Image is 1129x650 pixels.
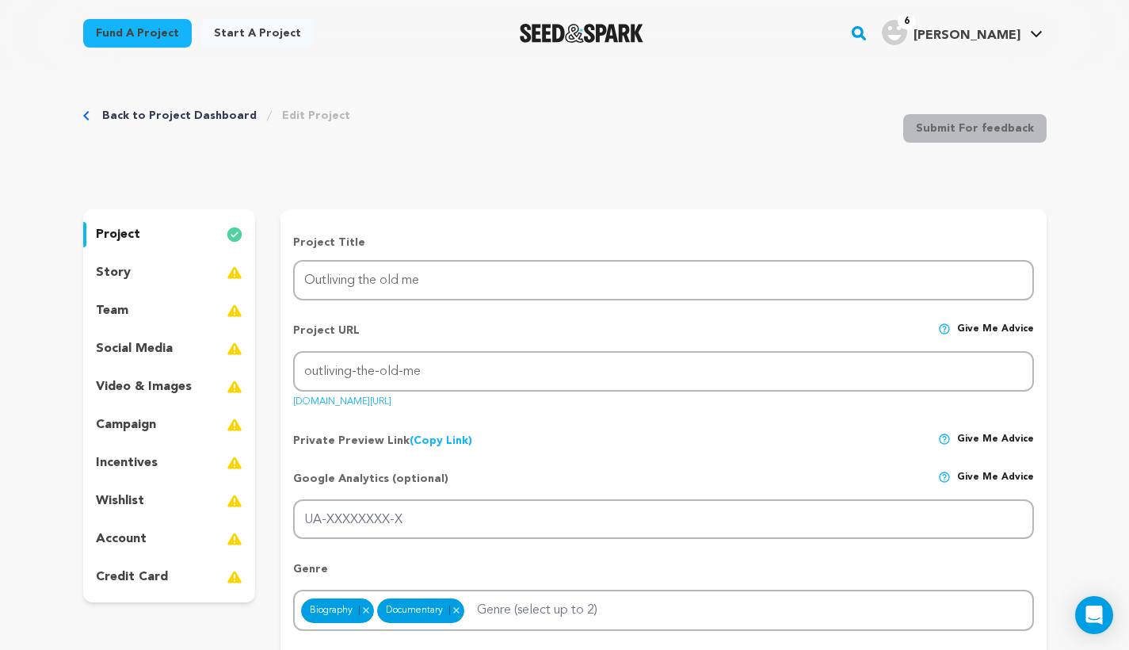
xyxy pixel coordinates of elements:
[96,491,144,510] p: wishlist
[96,453,158,472] p: incentives
[227,415,242,434] img: warning-full.svg
[83,260,256,285] button: story
[227,530,242,549] img: warning-full.svg
[282,108,350,124] a: Edit Project
[227,263,242,282] img: warning-full.svg
[83,450,256,476] button: incentives
[449,606,463,615] button: Remove item: 7
[201,19,314,48] a: Start a project
[520,24,644,43] a: Seed&Spark Homepage
[913,29,1020,42] span: [PERSON_NAME]
[227,377,242,396] img: warning-full.svg
[879,17,1046,50] span: Mike M.'s Profile
[520,24,644,43] img: Seed&Spark Logo Dark Mode
[293,260,1033,300] input: Project Name
[957,433,1034,449] span: Give me advice
[879,17,1046,45] a: Mike M.'s Profile
[377,598,464,624] div: Documentary
[293,499,1033,540] input: UA-XXXXXXXX-X
[83,19,192,48] a: Fund a project
[227,339,242,358] img: warning-full.svg
[359,606,372,615] button: Remove item: 4
[96,225,140,244] p: project
[957,323,1034,351] span: Give me advice
[293,351,1033,392] input: Project URL
[903,114,1047,143] button: Submit For feedback
[467,595,631,620] input: Genre (select up to 2)
[293,561,1033,590] p: Genre
[227,225,242,244] img: check-circle-full.svg
[938,323,951,335] img: help-circle.svg
[96,301,128,320] p: team
[83,374,256,400] button: video & images
[293,391,391,407] a: [DOMAIN_NAME][URL]
[83,564,256,590] button: credit card
[227,301,242,320] img: warning-full.svg
[227,453,242,472] img: warning-full.svg
[96,568,168,587] p: credit card
[882,20,1020,45] div: Mike M.'s Profile
[957,471,1034,499] span: Give me advice
[102,108,257,124] a: Back to Project Dashboard
[83,526,256,552] button: account
[96,530,147,549] p: account
[83,222,256,247] button: project
[293,471,448,499] p: Google Analytics (optional)
[301,598,374,624] div: Biography
[293,235,1033,250] p: Project Title
[938,471,951,484] img: help-circle.svg
[83,488,256,514] button: wishlist
[96,377,192,396] p: video & images
[410,435,472,446] a: (Copy Link)
[227,491,242,510] img: warning-full.svg
[83,108,350,124] div: Breadcrumb
[227,568,242,587] img: warning-full.svg
[96,339,173,358] p: social media
[83,412,256,438] button: campaign
[1075,596,1113,634] div: Open Intercom Messenger
[83,298,256,323] button: team
[96,415,156,434] p: campaign
[293,433,472,449] p: Private Preview Link
[882,20,907,45] img: user.png
[938,433,951,445] img: help-circle.svg
[96,263,131,282] p: story
[83,336,256,361] button: social media
[293,323,360,351] p: Project URL
[898,13,916,29] span: 6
